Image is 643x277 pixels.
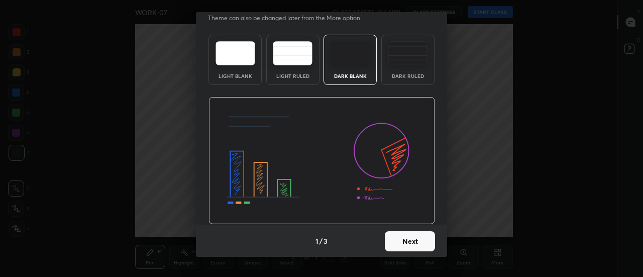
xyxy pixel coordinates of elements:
[388,73,428,78] div: Dark Ruled
[385,231,435,251] button: Next
[315,236,318,246] h4: 1
[208,97,435,225] img: darkThemeBanner.d06ce4a2.svg
[216,41,255,65] img: lightTheme.e5ed3b09.svg
[324,236,328,246] h4: 3
[388,41,427,65] img: darkRuledTheme.de295e13.svg
[215,73,255,78] div: Light Blank
[330,73,370,78] div: Dark Blank
[331,41,370,65] img: darkTheme.f0cc69e5.svg
[273,41,312,65] img: lightRuledTheme.5fabf969.svg
[319,236,323,246] h4: /
[208,14,371,23] p: Theme can also be changed later from the More option
[273,73,313,78] div: Light Ruled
